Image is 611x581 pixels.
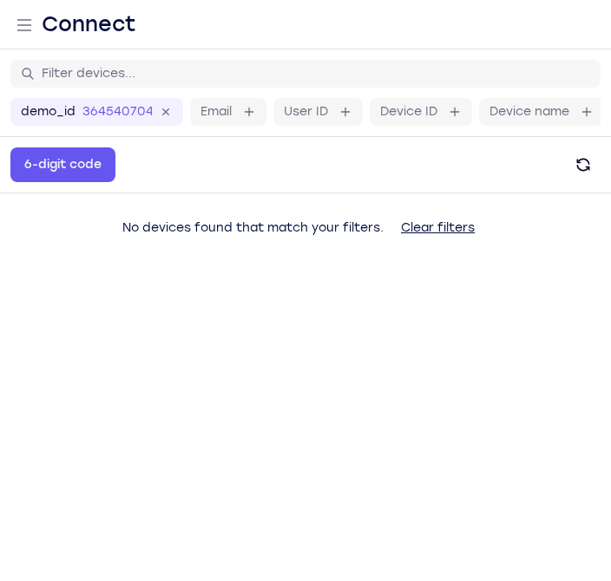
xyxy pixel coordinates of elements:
button: Clear filters [387,211,489,245]
h1: Connect [42,10,136,38]
label: Device name [489,103,569,121]
label: Device ID [380,103,437,121]
label: demo_id [21,103,76,121]
button: 6-digit code [10,147,115,182]
input: Filter devices... [42,65,590,82]
span: No devices found that match your filters. [122,220,384,235]
label: Email [200,103,232,121]
label: User ID [284,103,328,121]
button: Refresh [566,147,601,182]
